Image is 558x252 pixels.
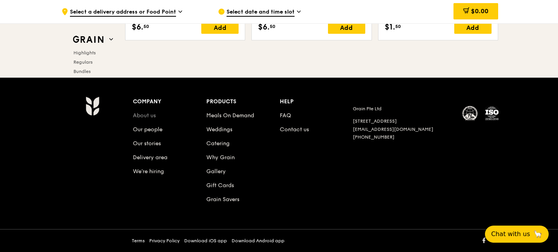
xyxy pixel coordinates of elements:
a: Why Grain [206,154,235,161]
a: [PHONE_NUMBER] [353,134,394,140]
span: Regulars [73,59,92,65]
span: $6. [258,21,270,33]
img: ISO Certified [484,106,500,121]
img: MUIS Halal Certified [462,106,478,122]
div: Grain Pte Ltd [353,106,453,112]
span: Chat with us [491,229,530,239]
span: 50 [395,23,401,30]
a: Our stories [133,140,161,147]
span: $6. [132,21,143,33]
a: Terms [132,238,145,244]
a: Grain Savers [206,196,239,203]
a: Download iOS app [184,238,227,244]
span: $1. [385,21,395,33]
a: Weddings [206,126,232,133]
div: [STREET_ADDRESS] [353,118,453,125]
span: Bundles [73,69,91,74]
img: Grain [85,96,99,116]
span: 50 [143,23,149,30]
span: Highlights [73,50,96,56]
span: Select a delivery address or Food Point [70,8,176,17]
a: Privacy Policy [149,238,180,244]
a: Gallery [206,168,226,175]
a: Our people [133,126,162,133]
a: [EMAIL_ADDRESS][DOMAIN_NAME] [353,127,433,132]
span: Select date and time slot [227,8,295,17]
span: $0.00 [471,7,488,15]
a: Download Android app [232,238,284,244]
div: Add [328,21,365,34]
span: 50 [270,23,276,30]
span: 🦙 [533,229,542,239]
a: FAQ [280,112,291,119]
a: About us [133,112,156,119]
div: Add [454,21,492,34]
a: Meals On Demand [206,112,254,119]
a: Delivery area [133,154,167,161]
div: Add [201,21,239,34]
button: Chat with us🦙 [485,226,549,243]
a: Contact us [280,126,309,133]
div: Products [206,96,280,107]
a: Catering [206,140,230,147]
a: Gift Cards [206,182,234,189]
div: Company [133,96,206,107]
a: We’re hiring [133,168,164,175]
div: Help [280,96,353,107]
img: Grain web logo [70,33,106,47]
